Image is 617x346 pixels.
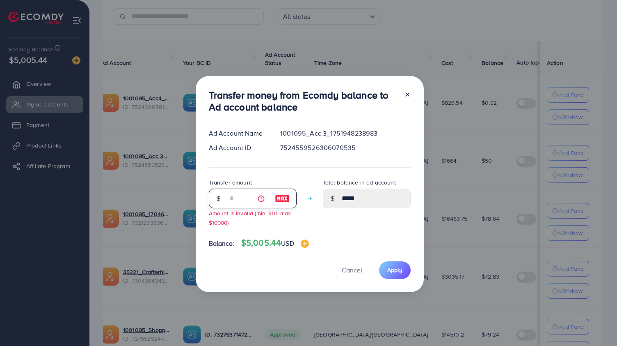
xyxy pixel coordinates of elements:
[323,178,396,187] label: Total balance in ad account
[209,89,398,113] h3: Transfer money from Ecomdy balance to Ad account balance
[241,238,309,248] h4: $5,005.44
[582,309,611,340] iframe: Chat
[202,129,274,138] div: Ad Account Name
[379,261,411,279] button: Apply
[209,209,293,226] small: Amount is invalid (min: $10, max: $10000)
[342,265,362,274] span: Cancel
[331,261,372,279] button: Cancel
[202,143,274,152] div: Ad Account ID
[275,194,290,203] img: image
[274,143,417,152] div: 7524559526306070535
[209,239,235,248] span: Balance:
[274,129,417,138] div: 1001095_Acc 3_1751948238983
[281,239,294,248] span: USD
[209,178,252,187] label: Transfer amount
[387,266,402,274] span: Apply
[301,240,309,248] img: image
